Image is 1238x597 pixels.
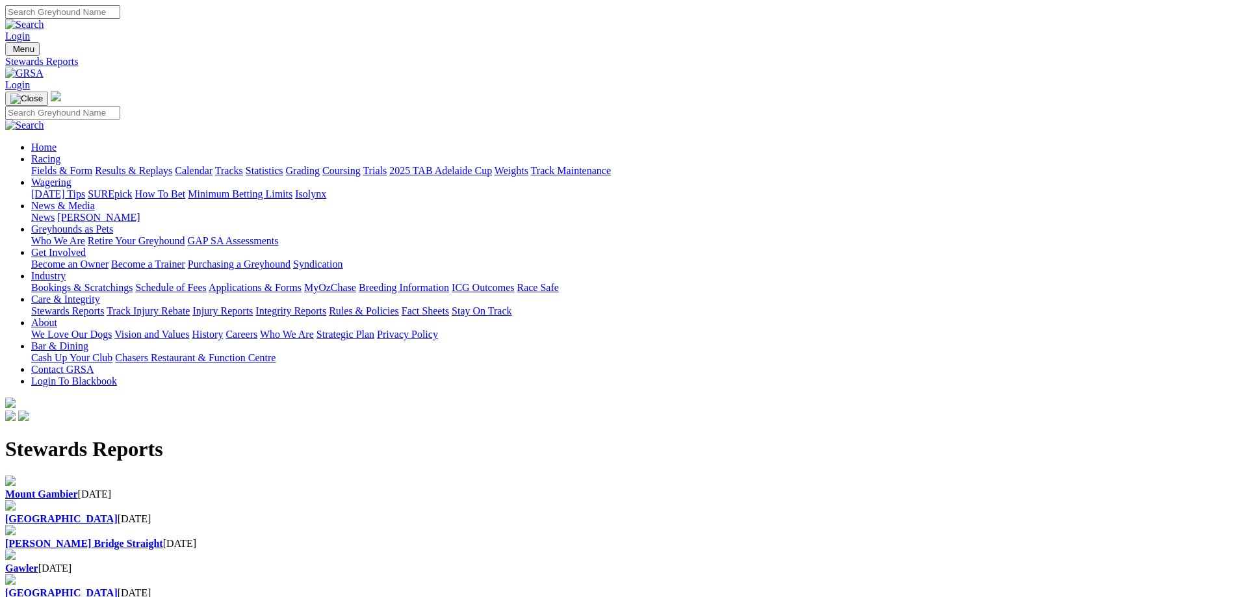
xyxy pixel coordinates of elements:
[5,513,118,524] a: [GEOGRAPHIC_DATA]
[363,165,387,176] a: Trials
[322,165,361,176] a: Coursing
[255,305,326,316] a: Integrity Reports
[51,91,61,101] img: logo-grsa-white.png
[5,489,78,500] b: Mount Gambier
[5,500,16,511] img: file-red.svg
[57,212,140,223] a: [PERSON_NAME]
[192,329,223,340] a: History
[295,188,326,199] a: Isolynx
[5,5,120,19] input: Search
[5,398,16,408] img: logo-grsa-white.png
[5,106,120,120] input: Search
[5,550,16,560] img: file-red.svg
[5,563,1233,574] div: [DATE]
[5,411,16,421] img: facebook.svg
[31,305,1233,317] div: Care & Integrity
[5,476,16,486] img: file-red.svg
[115,352,276,363] a: Chasers Restaurant & Function Centre
[31,153,60,164] a: Racing
[31,375,117,387] a: Login To Blackbook
[5,42,40,56] button: Toggle navigation
[31,282,1233,294] div: Industry
[31,282,133,293] a: Bookings & Scratchings
[31,352,112,363] a: Cash Up Your Club
[5,538,1233,550] div: [DATE]
[316,329,374,340] a: Strategic Plan
[31,329,1233,340] div: About
[107,305,190,316] a: Track Injury Rebate
[31,305,104,316] a: Stewards Reports
[10,94,43,104] img: Close
[304,282,356,293] a: MyOzChase
[359,282,449,293] a: Breeding Information
[329,305,399,316] a: Rules & Policies
[246,165,283,176] a: Statistics
[286,165,320,176] a: Grading
[5,513,1233,525] div: [DATE]
[31,165,92,176] a: Fields & Form
[5,538,163,549] a: [PERSON_NAME] Bridge Straight
[31,212,55,223] a: News
[31,142,57,153] a: Home
[188,188,292,199] a: Minimum Betting Limits
[5,19,44,31] img: Search
[5,437,1233,461] h1: Stewards Reports
[5,92,48,106] button: Toggle navigation
[31,259,109,270] a: Become an Owner
[88,235,185,246] a: Retire Your Greyhound
[531,165,611,176] a: Track Maintenance
[5,489,1233,500] div: [DATE]
[31,177,71,188] a: Wagering
[31,223,113,235] a: Greyhounds as Pets
[31,317,57,328] a: About
[5,574,16,585] img: file-red.svg
[31,212,1233,223] div: News & Media
[31,270,66,281] a: Industry
[5,120,44,131] img: Search
[31,329,112,340] a: We Love Our Dogs
[5,525,16,535] img: file-red.svg
[31,235,1233,247] div: Greyhounds as Pets
[31,188,1233,200] div: Wagering
[13,44,34,54] span: Menu
[389,165,492,176] a: 2025 TAB Adelaide Cup
[215,165,243,176] a: Tracks
[402,305,449,316] a: Fact Sheets
[175,165,213,176] a: Calendar
[5,31,30,42] a: Login
[377,329,438,340] a: Privacy Policy
[114,329,189,340] a: Vision and Values
[452,305,511,316] a: Stay On Track
[452,282,514,293] a: ICG Outcomes
[5,79,30,90] a: Login
[495,165,528,176] a: Weights
[18,411,29,421] img: twitter.svg
[188,259,290,270] a: Purchasing a Greyhound
[31,188,85,199] a: [DATE] Tips
[5,563,38,574] a: Gawler
[31,247,86,258] a: Get Involved
[135,282,206,293] a: Schedule of Fees
[31,364,94,375] a: Contact GRSA
[192,305,253,316] a: Injury Reports
[293,259,342,270] a: Syndication
[5,68,44,79] img: GRSA
[31,352,1233,364] div: Bar & Dining
[5,56,1233,68] a: Stewards Reports
[31,165,1233,177] div: Racing
[31,200,95,211] a: News & Media
[31,259,1233,270] div: Get Involved
[88,188,132,199] a: SUREpick
[111,259,185,270] a: Become a Trainer
[188,235,279,246] a: GAP SA Assessments
[517,282,558,293] a: Race Safe
[209,282,302,293] a: Applications & Forms
[135,188,186,199] a: How To Bet
[31,294,100,305] a: Care & Integrity
[226,329,257,340] a: Careers
[31,340,88,351] a: Bar & Dining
